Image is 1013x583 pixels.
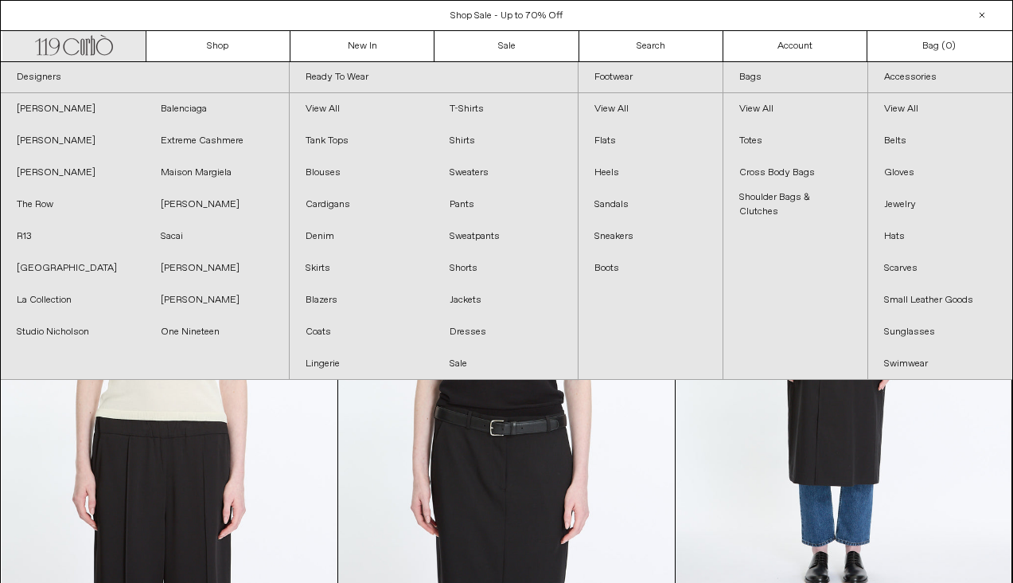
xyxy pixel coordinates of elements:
[290,189,434,221] a: Cardigans
[145,221,289,252] a: Sacai
[434,31,579,61] a: Sale
[290,252,434,284] a: Skirts
[434,284,578,316] a: Jackets
[1,221,145,252] a: R13
[723,157,867,189] a: Cross Body Bags
[434,93,578,125] a: T-Shirts
[868,93,1012,125] a: View All
[723,189,867,221] a: Shoulder Bags & Clutches
[579,221,723,252] a: Sneakers
[868,189,1012,221] a: Jewelry
[579,62,723,93] a: Footwear
[579,31,723,61] a: Search
[290,62,578,93] a: Ready To Wear
[450,10,563,22] a: Shop Sale - Up to 70% Off
[945,40,952,53] span: 0
[145,125,289,157] a: Extreme Cashmere
[945,39,956,53] span: )
[868,252,1012,284] a: Scarves
[723,62,867,93] a: Bags
[1,284,145,316] a: La Collection
[434,316,578,348] a: Dresses
[290,221,434,252] a: Denim
[145,284,289,316] a: [PERSON_NAME]
[579,93,723,125] a: View All
[1,189,145,221] a: The Row
[145,157,289,189] a: Maison Margiela
[1,62,289,93] a: Designers
[723,31,867,61] a: Account
[1,316,145,348] a: Studio Nicholson
[868,284,1012,316] a: Small Leather Goods
[867,31,1011,61] a: Bag ()
[145,189,289,221] a: [PERSON_NAME]
[434,189,578,221] a: Pants
[434,348,578,380] a: Sale
[290,157,434,189] a: Blouses
[723,125,867,157] a: Totes
[868,62,1012,93] a: Accessories
[868,316,1012,348] a: Sunglasses
[723,93,867,125] a: View All
[434,157,578,189] a: Sweaters
[1,125,145,157] a: [PERSON_NAME]
[146,31,290,61] a: Shop
[290,93,434,125] a: View All
[868,125,1012,157] a: Belts
[145,93,289,125] a: Balenciaga
[290,316,434,348] a: Coats
[290,125,434,157] a: Tank Tops
[1,252,145,284] a: [GEOGRAPHIC_DATA]
[579,157,723,189] a: Heels
[868,348,1012,380] a: Swimwear
[579,252,723,284] a: Boots
[145,252,289,284] a: [PERSON_NAME]
[579,189,723,221] a: Sandals
[1,157,145,189] a: [PERSON_NAME]
[290,348,434,380] a: Lingerie
[579,125,723,157] a: Flats
[434,252,578,284] a: Shorts
[290,284,434,316] a: Blazers
[290,31,434,61] a: New In
[434,221,578,252] a: Sweatpants
[868,221,1012,252] a: Hats
[145,316,289,348] a: One Nineteen
[434,125,578,157] a: Shirts
[868,157,1012,189] a: Gloves
[1,93,145,125] a: [PERSON_NAME]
